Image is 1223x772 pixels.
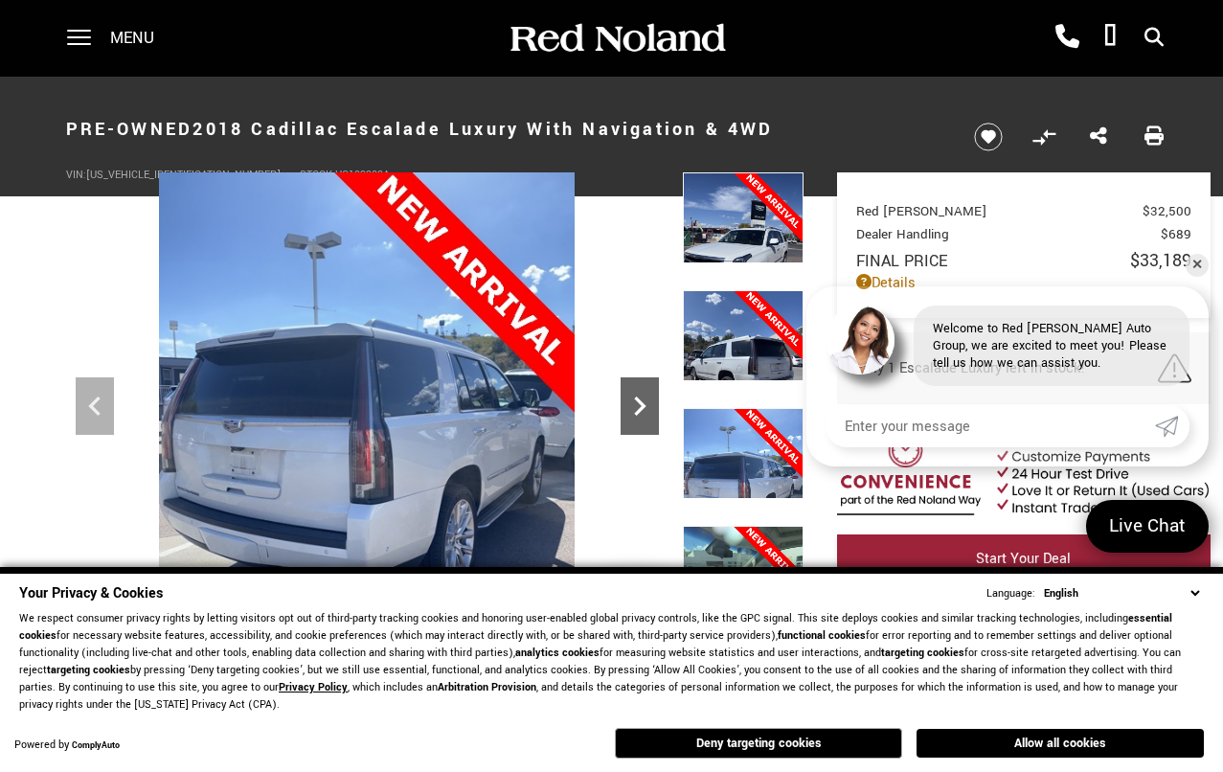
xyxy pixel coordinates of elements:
button: Compare vehicle [1030,123,1058,151]
strong: Arbitration Provision [438,680,536,694]
img: Used 2018 White Cadillac Luxury image 5 [683,526,804,686]
a: Red [PERSON_NAME] $32,500 [856,202,1191,220]
span: Stock: [300,168,335,182]
span: $689 [1161,225,1191,243]
a: Submit [1155,405,1189,447]
a: Start Your Deal [837,534,1211,584]
span: Live Chat [1099,513,1195,539]
a: Final Price $33,189 [856,248,1191,273]
img: Used 2018 White Cadillac Luxury image 4 [66,172,668,726]
img: Used 2018 White Cadillac Luxury image 4 [683,408,804,568]
strong: targeting cookies [881,646,964,660]
span: Start Your Deal [976,549,1071,569]
strong: targeting cookies [47,663,130,677]
span: $32,500 [1143,202,1191,220]
a: Privacy Policy [279,680,348,694]
select: Language Select [1039,584,1204,602]
div: Previous [76,377,114,435]
img: Agent profile photo [826,306,895,375]
div: Welcome to Red [PERSON_NAME] Auto Group, we are excited to meet you! Please tell us how we can as... [914,306,1189,386]
strong: functional cookies [778,628,866,643]
p: We respect consumer privacy rights by letting visitors opt out of third-party tracking cookies an... [19,610,1204,714]
div: Next [621,377,659,435]
span: Final Price [856,250,1130,272]
span: UC129902A [335,168,390,182]
a: Details [856,273,1191,293]
img: Used 2018 White Cadillac Luxury image 2 [683,172,804,332]
span: Your Privacy & Cookies [19,583,163,603]
span: Dealer Handling [856,225,1161,243]
button: Allow all cookies [917,729,1204,758]
input: Enter your message [826,405,1155,447]
button: Save vehicle [967,122,1009,152]
img: Used 2018 White Cadillac Luxury image 3 [683,290,804,450]
strong: Pre-Owned [66,117,193,142]
img: Red Noland Auto Group [507,22,727,56]
a: Live Chat [1086,500,1209,553]
button: Deny targeting cookies [615,728,902,759]
a: ComplyAuto [72,739,120,752]
strong: analytics cookies [515,646,600,660]
a: Print this Pre-Owned 2018 Cadillac Escalade Luxury With Navigation & 4WD [1144,125,1164,149]
span: VIN: [66,168,86,182]
h1: 2018 Cadillac Escalade Luxury With Navigation & 4WD [66,91,942,168]
span: Red [PERSON_NAME] [856,202,1143,220]
a: Dealer Handling $689 [856,225,1191,243]
div: Powered by [14,739,120,752]
div: Language: [986,588,1035,600]
span: [US_VEHICLE_IDENTIFICATION_NUMBER] [86,168,281,182]
span: $33,189 [1130,248,1191,273]
a: Share this Pre-Owned 2018 Cadillac Escalade Luxury With Navigation & 4WD [1090,125,1107,149]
